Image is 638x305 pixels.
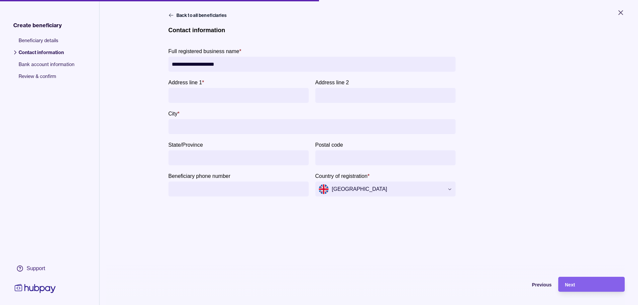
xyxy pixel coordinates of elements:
span: Bank account information [19,61,74,73]
div: Support [27,265,45,272]
h1: Contact information [168,27,225,34]
label: State/Province [168,141,203,149]
p: Beneficiary phone number [168,173,231,179]
a: Support [13,262,57,275]
span: Previous [532,282,552,287]
p: Country of registration [315,173,368,179]
label: Address line 2 [315,78,349,86]
p: Address line 2 [315,80,349,85]
label: City [168,110,180,117]
button: Close [609,5,633,20]
p: State/Province [168,142,203,148]
p: Full registered business name [168,48,239,54]
input: Address line 1 [172,88,305,103]
label: Postal code [315,141,343,149]
span: Create beneficiary [13,21,62,29]
button: Next [558,277,625,292]
label: Full registered business name [168,47,242,55]
input: Address line 2 [319,88,452,103]
span: Contact information [19,49,74,61]
input: Beneficiary phone number [172,182,305,196]
input: Postal code [319,150,452,165]
span: Beneficiary details [19,37,74,49]
p: Address line 1 [168,80,202,85]
input: Full registered business name [172,57,452,72]
span: Review & confirm [19,73,74,85]
input: State/Province [172,150,305,165]
span: Next [565,282,575,287]
label: Address line 1 [168,78,204,86]
input: City [172,119,452,134]
button: Previous [485,277,552,292]
p: City [168,111,178,116]
label: Country of registration [315,172,370,180]
p: Postal code [315,142,343,148]
button: Back to all beneficiaries [168,12,228,19]
label: Beneficiary phone number [168,172,231,180]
